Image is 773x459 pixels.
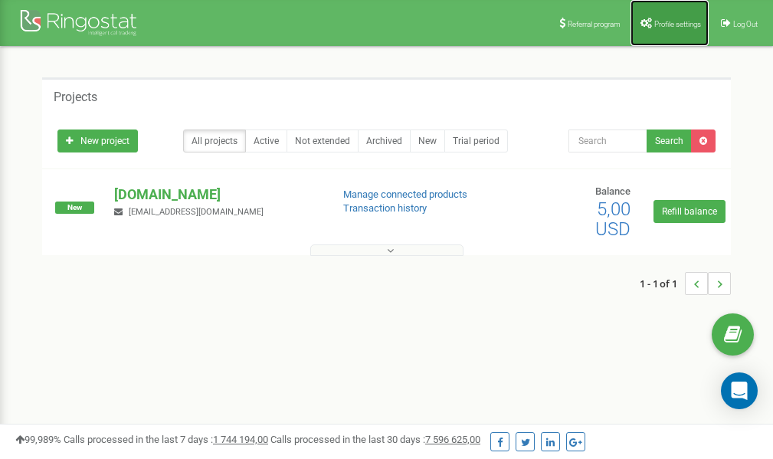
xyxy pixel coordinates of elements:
[15,434,61,445] span: 99,989%
[343,202,427,214] a: Transaction history
[647,130,692,152] button: Search
[57,130,138,152] a: New project
[213,434,268,445] u: 1 744 194,00
[183,130,246,152] a: All projects
[245,130,287,152] a: Active
[654,20,701,28] span: Profile settings
[425,434,480,445] u: 7 596 625,00
[270,434,480,445] span: Calls processed in the last 30 days :
[55,202,94,214] span: New
[358,130,411,152] a: Archived
[653,200,726,223] a: Refill balance
[64,434,268,445] span: Calls processed in the last 7 days :
[721,372,758,409] div: Open Intercom Messenger
[733,20,758,28] span: Log Out
[640,272,685,295] span: 1 - 1 of 1
[568,130,647,152] input: Search
[114,185,318,205] p: [DOMAIN_NAME]
[287,130,359,152] a: Not extended
[595,198,631,240] span: 5,00 USD
[640,257,731,310] nav: ...
[444,130,508,152] a: Trial period
[595,185,631,197] span: Balance
[410,130,445,152] a: New
[129,207,264,217] span: [EMAIL_ADDRESS][DOMAIN_NAME]
[568,20,621,28] span: Referral program
[54,90,97,104] h5: Projects
[343,189,467,200] a: Manage connected products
